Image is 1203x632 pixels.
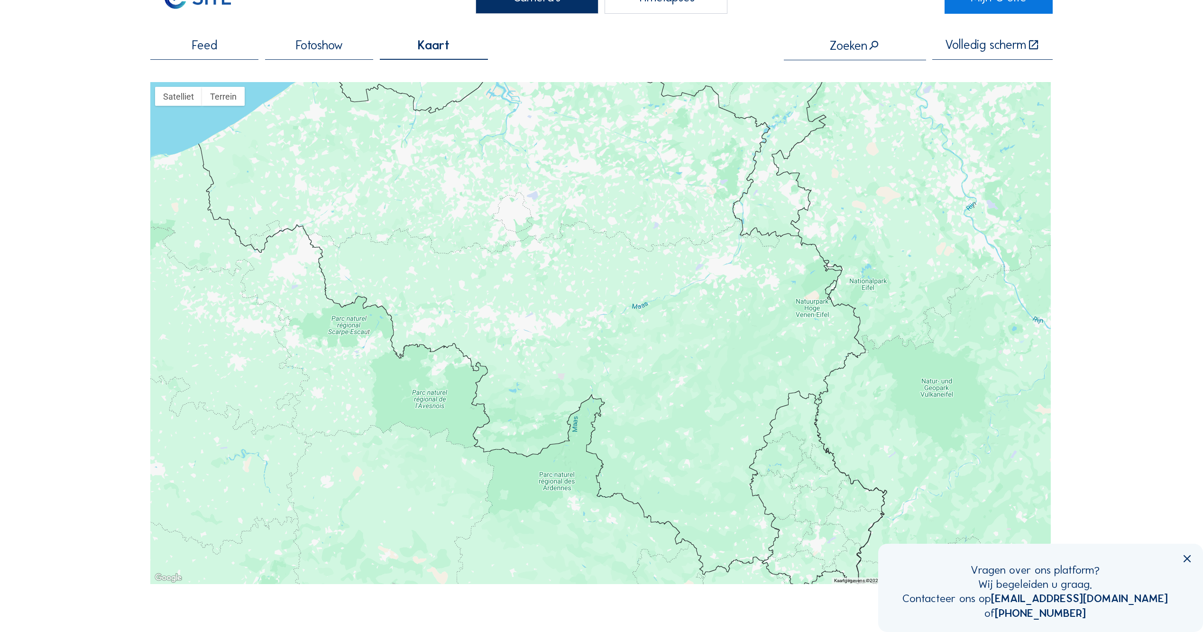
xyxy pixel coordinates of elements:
div: Volledig scherm [945,39,1026,52]
span: Kaart [418,39,450,52]
div: Vragen over ons platform? [902,563,1168,577]
span: Feed [192,39,217,52]
img: Google [153,572,184,584]
div: of [902,606,1168,620]
div: Wij begeleiden u graag. [902,577,1168,591]
span: Fotoshow [296,39,343,52]
a: [PHONE_NUMBER] [995,606,1086,620]
button: Satellietbeelden tonen [155,87,202,106]
a: [EMAIL_ADDRESS][DOMAIN_NAME] [991,592,1168,605]
div: Contacteer ons op [902,591,1168,605]
button: Stratenkaart met terrein tonen [202,87,245,106]
a: Dit gebied openen in Google Maps (er wordt een nieuw venster geopend) [153,572,184,584]
span: Kaartgegevens ©2025 GeoBasis-DE/BKG (©2009), Google [834,578,956,583]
